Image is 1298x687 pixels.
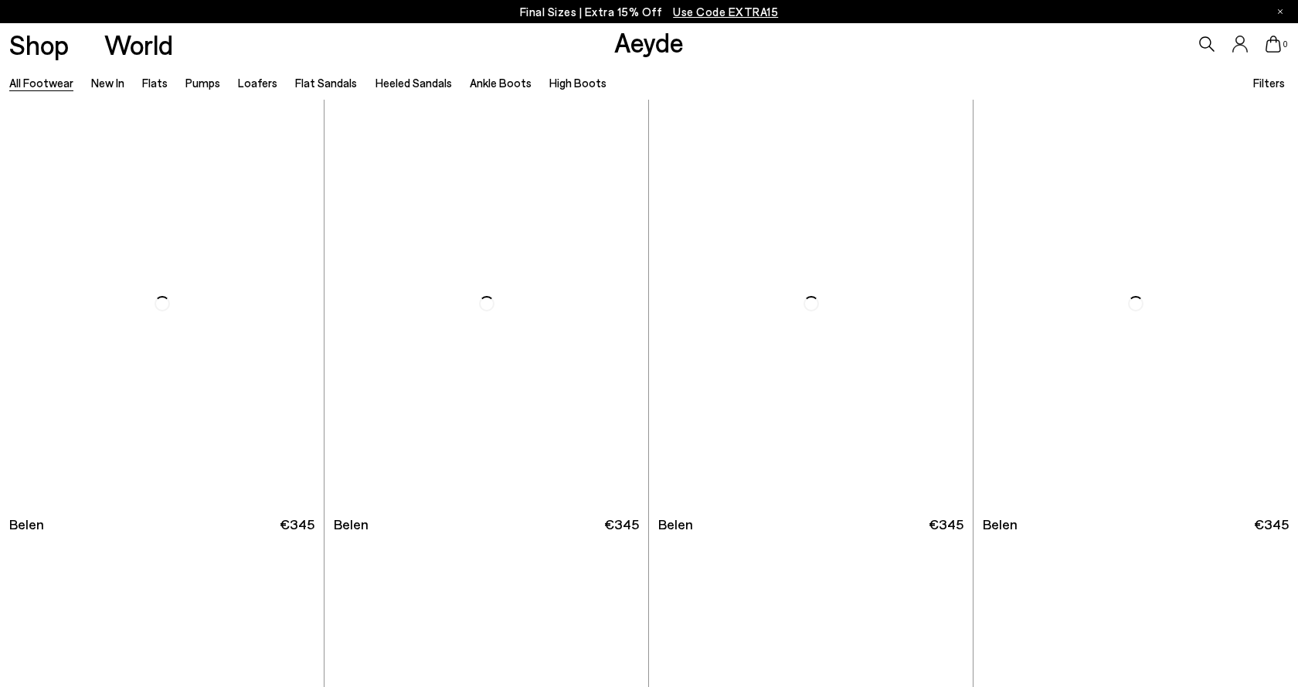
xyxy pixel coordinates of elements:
[604,515,639,534] span: €345
[1266,36,1281,53] a: 0
[375,76,452,90] a: Heeled Sandals
[9,76,73,90] a: All Footwear
[649,507,973,542] a: Belen €345
[983,515,1018,534] span: Belen
[91,76,124,90] a: New In
[280,515,314,534] span: €345
[1254,515,1289,534] span: €345
[929,515,963,534] span: €345
[520,2,779,22] p: Final Sizes | Extra 15% Off
[1281,40,1289,49] span: 0
[549,76,607,90] a: High Boots
[324,507,648,542] a: Belen €345
[649,100,973,507] img: Belen Tassel Loafers
[9,31,69,58] a: Shop
[658,515,693,534] span: Belen
[470,76,532,90] a: Ankle Boots
[334,515,369,534] span: Belen
[142,76,168,90] a: Flats
[1253,76,1285,90] span: Filters
[614,26,684,58] a: Aeyde
[973,100,1298,507] img: Belen Tassel Loafers
[673,5,778,19] span: Navigate to /collections/ss25-final-sizes
[295,76,357,90] a: Flat Sandals
[238,76,277,90] a: Loafers
[9,515,44,534] span: Belen
[104,31,173,58] a: World
[324,100,648,507] img: Belen Tassel Loafers
[185,76,220,90] a: Pumps
[973,507,1298,542] a: Belen €345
